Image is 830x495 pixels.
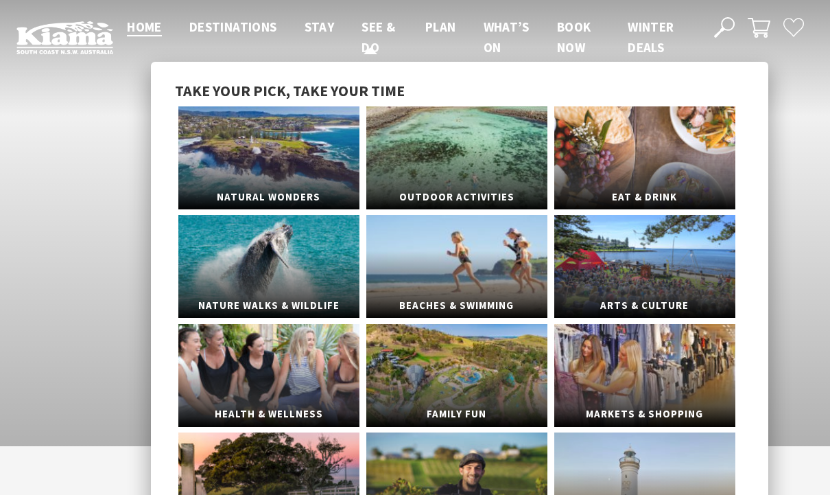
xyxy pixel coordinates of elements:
span: Home [127,19,162,35]
span: What’s On [484,19,530,56]
span: Stay [305,19,335,35]
span: Family Fun [366,402,547,427]
nav: Main Menu [113,16,698,58]
span: Take your pick, take your time [175,81,405,100]
span: Markets & Shopping [554,402,735,427]
span: Nature Walks & Wildlife [178,293,359,319]
span: Book now [557,19,591,56]
img: Kiama Logo [16,21,113,54]
span: Health & Wellness [178,402,359,427]
span: Winter Deals [628,19,674,56]
span: Eat & Drink [554,185,735,210]
span: Destinations [189,19,277,35]
span: Natural Wonders [178,185,359,210]
span: Outdoor Activities [366,185,547,210]
span: Beaches & Swimming [366,293,547,319]
span: See & Do [361,19,395,56]
span: Plan [425,19,456,35]
span: Arts & Culture [554,293,735,319]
